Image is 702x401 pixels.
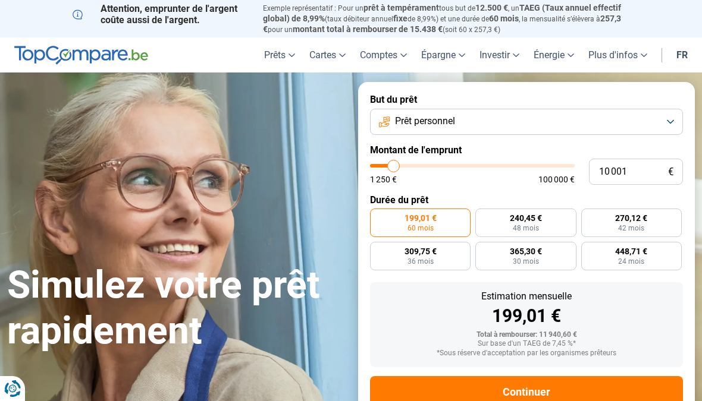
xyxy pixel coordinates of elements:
[380,331,673,339] div: Total à rembourser: 11 940,60 €
[668,167,673,177] span: €
[408,225,434,232] span: 60 mois
[263,3,621,23] span: TAEG (Taux annuel effectif global) de 8,99%
[475,3,508,12] span: 12.500 €
[408,258,434,265] span: 36 mois
[370,144,683,156] label: Montant de l'emprunt
[393,14,408,23] span: fixe
[395,115,455,128] span: Prêt personnel
[370,175,397,184] span: 1 250 €
[510,214,542,222] span: 240,45 €
[293,24,443,34] span: montant total à rembourser de 15.438 €
[513,225,539,232] span: 48 mois
[380,349,673,358] div: *Sous réserve d'acceptation par les organismes prêteurs
[414,37,472,72] a: Épargne
[370,194,683,206] label: Durée du prêt
[618,258,644,265] span: 24 mois
[370,109,683,135] button: Prêt personnel
[263,14,621,34] span: 257,3 €
[510,247,542,255] span: 365,30 €
[513,258,539,265] span: 30 mois
[363,3,439,12] span: prêt à tempérament
[581,37,654,72] a: Plus d'infos
[472,37,526,72] a: Investir
[353,37,414,72] a: Comptes
[526,37,581,72] a: Énergie
[405,247,437,255] span: 309,75 €
[14,46,148,65] img: TopCompare
[615,247,647,255] span: 448,71 €
[405,214,437,222] span: 199,01 €
[669,37,695,72] a: fr
[538,175,575,184] span: 100 000 €
[257,37,302,72] a: Prêts
[380,307,673,325] div: 199,01 €
[73,3,249,26] p: Attention, emprunter de l'argent coûte aussi de l'argent.
[380,340,673,348] div: Sur base d'un TAEG de 7,45 %*
[618,225,644,232] span: 42 mois
[380,292,673,301] div: Estimation mensuelle
[489,14,519,23] span: 60 mois
[302,37,353,72] a: Cartes
[263,3,629,34] p: Exemple représentatif : Pour un tous but de , un (taux débiteur annuel de 8,99%) et une durée de ...
[370,94,683,105] label: But du prêt
[7,263,344,354] h1: Simulez votre prêt rapidement
[615,214,647,222] span: 270,12 €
